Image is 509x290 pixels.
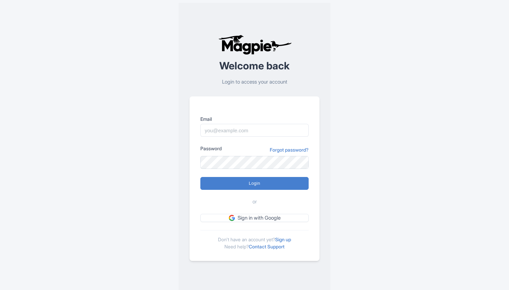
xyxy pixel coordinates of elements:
[252,198,257,206] span: or
[200,214,309,222] a: Sign in with Google
[249,244,285,249] a: Contact Support
[200,230,309,250] div: Don't have an account yet? Need help?
[200,124,309,137] input: you@example.com
[275,237,291,242] a: Sign up
[229,215,235,221] img: google.svg
[270,146,309,153] a: Forgot password?
[200,177,309,190] input: Login
[200,145,222,152] label: Password
[190,78,319,86] p: Login to access your account
[217,35,293,55] img: logo-ab69f6fb50320c5b225c76a69d11143b.png
[200,115,309,122] label: Email
[190,60,319,71] h2: Welcome back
